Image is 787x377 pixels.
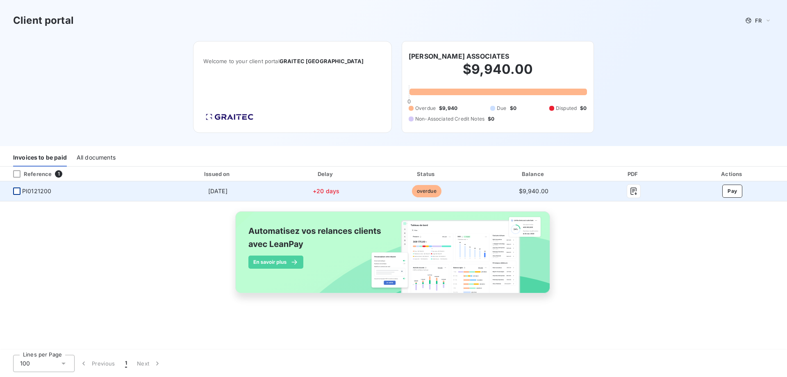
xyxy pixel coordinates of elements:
[519,187,548,194] span: $9,940.00
[208,187,227,194] span: [DATE]
[407,98,411,105] span: 0
[125,359,127,368] span: 1
[755,17,762,24] span: FR
[488,115,494,123] span: $0
[77,149,116,167] div: All documents
[415,105,436,112] span: Overdue
[228,206,559,307] img: banner
[7,170,52,178] div: Reference
[22,187,51,195] span: PI0121200
[279,170,374,178] div: Delay
[497,105,506,112] span: Due
[132,355,166,372] button: Next
[280,58,364,64] span: GRAITEC [GEOGRAPHIC_DATA]
[439,105,457,112] span: $9,940
[203,111,256,123] img: Company logo
[409,61,587,86] h2: $9,940.00
[55,170,62,178] span: 1
[409,51,510,61] h6: [PERSON_NAME] ASSOCIATES
[203,58,382,64] span: Welcome to your client portal
[20,359,30,368] span: 100
[313,187,339,194] span: +20 days
[591,170,676,178] div: PDF
[415,115,484,123] span: Non-Associated Credit Notes
[580,105,587,112] span: $0
[680,170,785,178] div: Actions
[160,170,275,178] div: Issued on
[13,149,67,167] div: Invoices to be paid
[722,185,742,198] button: Pay
[377,170,476,178] div: Status
[412,185,441,197] span: overdue
[510,105,516,112] span: $0
[13,13,74,28] h3: Client portal
[556,105,577,112] span: Disputed
[480,170,588,178] div: Balance
[75,355,120,372] button: Previous
[120,355,132,372] button: 1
